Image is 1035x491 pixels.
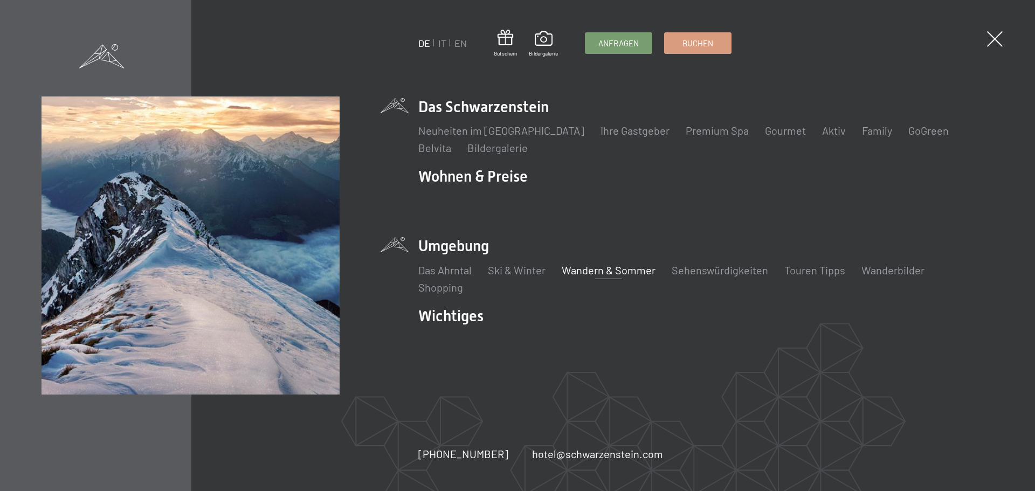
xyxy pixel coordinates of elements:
a: DE [418,37,430,49]
span: Bildergalerie [529,50,558,57]
a: Neuheiten im [GEOGRAPHIC_DATA] [418,124,584,137]
a: Gourmet [765,124,806,137]
a: Anfragen [585,33,652,53]
span: [PHONE_NUMBER] [418,447,508,460]
a: Ski & Winter [488,264,546,276]
a: Shopping [418,281,463,294]
a: Sehenswürdigkeiten [672,264,768,276]
a: Gutschein [494,30,517,57]
a: Wandern & Sommer [562,264,655,276]
a: Bildergalerie [529,31,558,57]
a: Wanderbilder [861,264,924,276]
a: Buchen [665,33,731,53]
a: GoGreen [908,124,949,137]
a: Family [862,124,892,137]
a: Premium Spa [686,124,749,137]
span: Buchen [682,38,713,49]
span: Gutschein [494,50,517,57]
a: hotel@schwarzenstein.com [532,446,663,461]
a: Bildergalerie [467,141,528,154]
a: EN [454,37,467,49]
a: IT [438,37,446,49]
span: Anfragen [598,38,639,49]
a: Das Ahrntal [418,264,472,276]
a: Aktiv [822,124,846,137]
a: [PHONE_NUMBER] [418,446,508,461]
a: Belvita [418,141,451,154]
a: Ihre Gastgeber [601,124,670,137]
a: Touren Tipps [784,264,845,276]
